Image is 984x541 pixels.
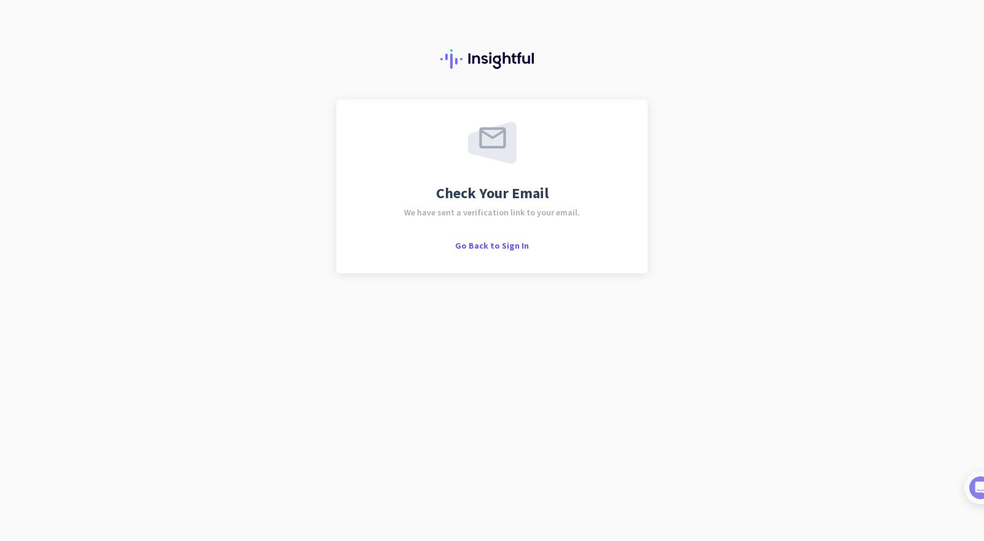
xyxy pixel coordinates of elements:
[404,208,580,217] span: We have sent a verification link to your email.
[468,122,517,164] img: email-sent
[440,49,544,69] img: Insightful
[455,240,529,251] span: Go Back to Sign In
[436,186,549,201] span: Check Your Email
